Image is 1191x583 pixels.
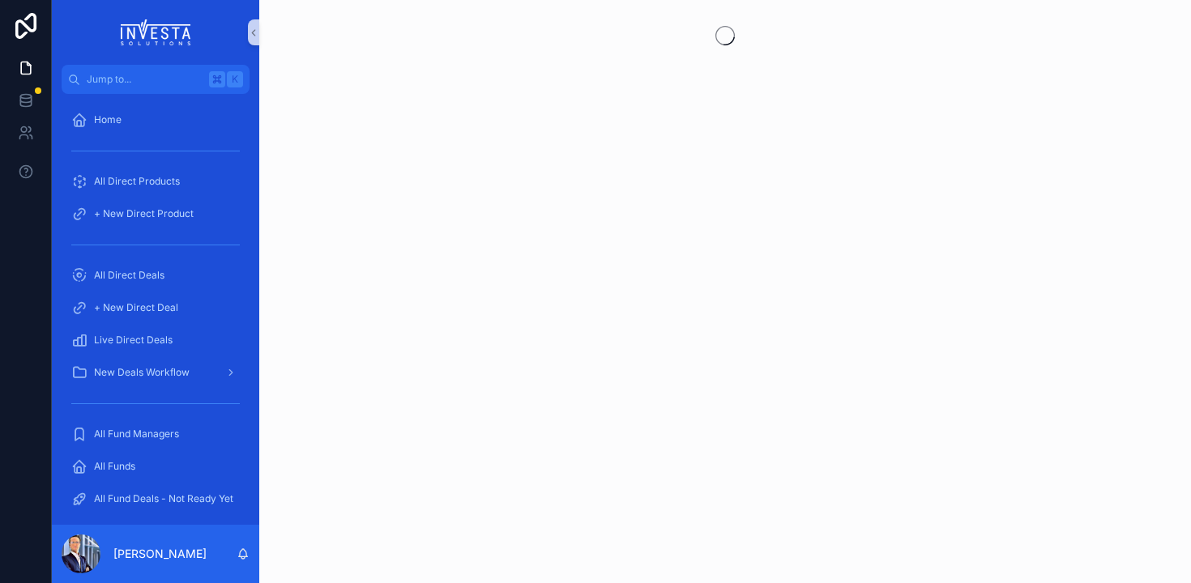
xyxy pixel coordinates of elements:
[94,428,179,440] span: All Fund Managers
[94,334,173,347] span: Live Direct Deals
[62,105,250,134] a: Home
[94,175,180,188] span: All Direct Products
[62,199,250,228] a: + New Direct Product
[94,366,190,379] span: New Deals Workflow
[62,452,250,481] a: All Funds
[62,326,250,355] a: Live Direct Deals
[94,207,194,220] span: + New Direct Product
[62,358,250,387] a: New Deals Workflow
[121,19,191,45] img: App logo
[62,484,250,513] a: All Fund Deals - Not Ready Yet
[87,73,203,86] span: Jump to...
[113,546,207,562] p: [PERSON_NAME]
[62,419,250,449] a: All Fund Managers
[228,73,241,86] span: K
[62,167,250,196] a: All Direct Products
[62,65,250,94] button: Jump to...K
[94,460,135,473] span: All Funds
[62,293,250,322] a: + New Direct Deal
[94,113,122,126] span: Home
[94,269,164,282] span: All Direct Deals
[52,94,259,525] div: scrollable content
[62,261,250,290] a: All Direct Deals
[94,492,233,505] span: All Fund Deals - Not Ready Yet
[94,301,178,314] span: + New Direct Deal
